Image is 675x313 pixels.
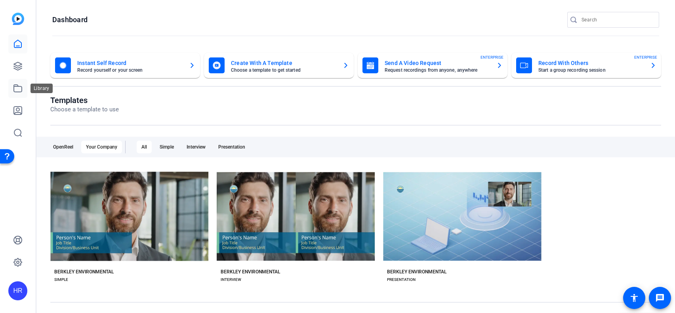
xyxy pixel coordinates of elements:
[214,141,250,153] div: Presentation
[12,13,24,25] img: blue-gradient.svg
[511,53,661,78] button: Record With OthersStart a group recording sessionENTERPRISE
[481,54,503,60] span: ENTERPRISE
[52,15,88,25] h1: Dashboard
[155,141,179,153] div: Simple
[387,277,416,283] div: PRESENTATION
[634,54,657,60] span: ENTERPRISE
[655,293,665,303] mat-icon: message
[137,141,152,153] div: All
[385,68,490,73] mat-card-subtitle: Request recordings from anyone, anywhere
[538,58,644,68] mat-card-title: Record With Others
[629,293,639,303] mat-icon: accessibility
[231,58,336,68] mat-card-title: Create With A Template
[387,269,446,275] div: BERKLEY ENVIRONMENTAL
[221,269,280,275] div: BERKLEY ENVIRONMENTAL
[358,53,507,78] button: Send A Video RequestRequest recordings from anyone, anywhereENTERPRISE
[48,141,78,153] div: OpenReel
[54,277,68,283] div: SIMPLE
[204,53,354,78] button: Create With A TemplateChoose a template to get started
[182,141,210,153] div: Interview
[50,105,119,114] p: Choose a template to use
[538,68,644,73] mat-card-subtitle: Start a group recording session
[8,281,27,300] div: HR
[81,141,122,153] div: Your Company
[231,68,336,73] mat-card-subtitle: Choose a template to get started
[582,15,653,25] input: Search
[77,58,183,68] mat-card-title: Instant Self Record
[50,95,119,105] h1: Templates
[385,58,490,68] mat-card-title: Send A Video Request
[31,84,53,93] div: Library
[54,269,114,275] div: BERKLEY ENVIRONMENTAL
[77,68,183,73] mat-card-subtitle: Record yourself or your screen
[50,53,200,78] button: Instant Self RecordRecord yourself or your screen
[221,277,241,283] div: INTERVIEW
